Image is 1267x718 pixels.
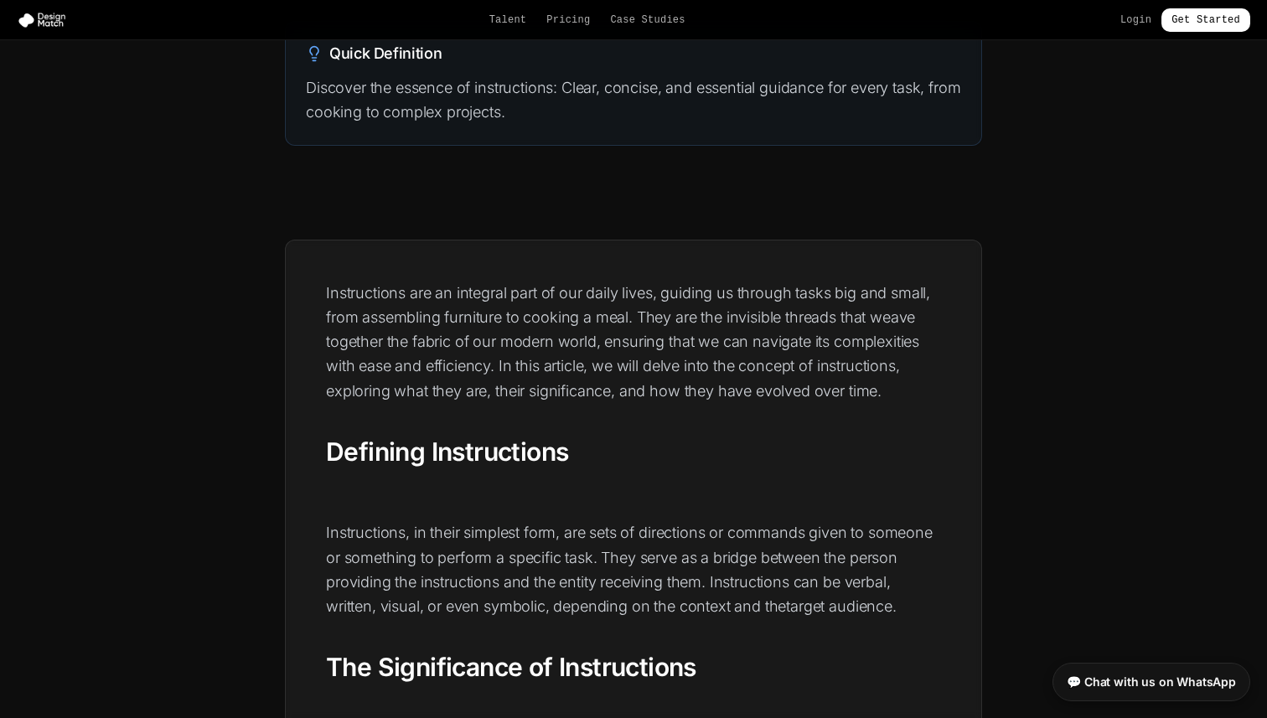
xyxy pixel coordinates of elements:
a: Login [1120,13,1151,27]
a: target audience [786,597,892,615]
a: Pricing [546,13,590,27]
a: Get Started [1161,8,1250,32]
a: 💬 Chat with us on WhatsApp [1052,663,1250,701]
img: Design Match [17,12,74,28]
h2: Quick Definition [306,42,961,65]
strong: Defining Instructions [326,436,568,467]
p: Instructions, in their simplest form, are sets of directions or commands given to someone or some... [326,520,941,618]
a: Talent [489,13,527,27]
p: Instructions are an integral part of our daily lives, guiding us through tasks big and small, fro... [326,281,941,403]
p: Discover the essence of instructions: Clear, concise, and essential guidance for every task, from... [306,75,961,125]
strong: The Significance of Instructions [326,652,696,682]
a: Case Studies [610,13,685,27]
